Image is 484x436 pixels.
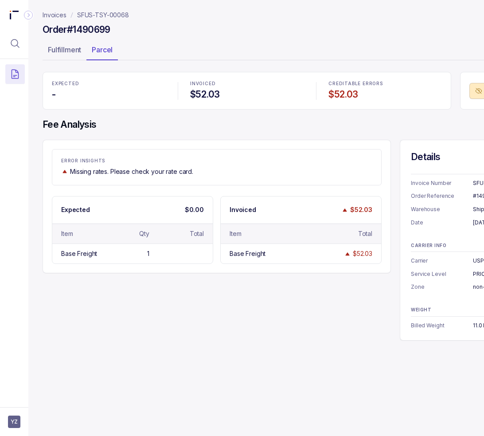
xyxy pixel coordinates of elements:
button: User initials [8,416,20,428]
p: Date [411,218,473,227]
button: Menu Icon Button MagnifyingGlassIcon [5,34,25,53]
img: trend image [341,207,348,213]
div: $52.03 [353,249,372,258]
p: Service Level [411,270,473,279]
p: Order Reference [411,192,473,200]
p: Invoiced [230,205,256,214]
div: Total [190,229,204,238]
li: Tab Parcel [86,43,118,60]
p: EXPECTED [52,81,165,86]
div: Base Freight [230,249,265,258]
div: Item [61,229,73,238]
img: trend image [344,251,351,257]
li: Tab Fulfillment [43,43,86,60]
div: Collapse Icon [23,10,34,20]
img: trend image [61,168,68,175]
div: Qty [139,229,149,238]
div: 1 [147,249,149,258]
a: SFUS-TSY-00068 [77,11,129,20]
h4: $52.03 [190,88,304,101]
p: Warehouse [411,205,473,214]
p: Invoice Number [411,179,473,188]
p: ERROR INSIGHTS [61,158,372,164]
p: Carrier [411,256,473,265]
p: CREDITABLE ERRORS [328,81,442,86]
div: Base Freight [61,249,97,258]
p: Expected [61,205,90,214]
div: Item [230,229,241,238]
p: Fulfillment [48,44,81,55]
p: $0.00 [185,205,204,214]
h4: Order #1490699 [43,24,110,36]
a: Invoices [43,11,66,20]
button: Menu Icon Button DocumentTextIcon [5,64,25,84]
p: INVOICED [190,81,304,86]
h4: $52.03 [328,88,442,101]
h4: - [52,88,165,101]
p: Missing rates. Please check your rate card. [70,167,193,176]
p: $52.03 [350,205,372,214]
nav: breadcrumb [43,11,129,20]
p: Zone [411,283,473,291]
p: Billed Weight [411,321,473,330]
p: Parcel [92,44,113,55]
div: Total [358,229,372,238]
